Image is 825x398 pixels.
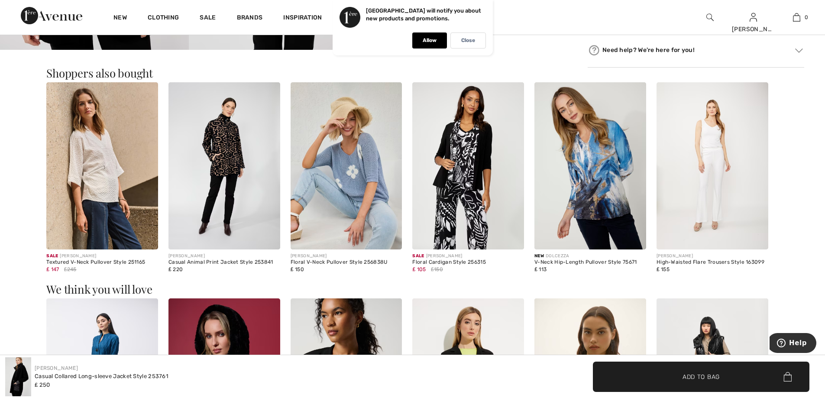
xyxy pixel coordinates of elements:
img: 1ère Avenue [21,7,82,24]
img: My Info [750,12,757,23]
a: Clothing [148,14,179,23]
button: Add to Bag [593,362,809,392]
div: [PERSON_NAME] [657,253,768,259]
span: ₤ 250 [35,382,50,388]
a: Sale [200,14,216,23]
div: Need help? We're here for you! [588,44,804,57]
div: [PERSON_NAME] [732,25,774,34]
p: Allow [423,37,437,44]
div: V-Neck Hip-Length Pullover Style 75671 [534,259,646,265]
img: search the website [706,12,714,23]
div: [PERSON_NAME] [291,253,402,259]
img: Bag.svg [783,372,792,382]
div: Floral Cardigan Style 256315 [412,259,524,265]
a: 0 [775,12,818,23]
span: 0 [805,13,808,21]
span: ₤ 147 [46,266,59,272]
div: Floral V-Neck Pullover Style 256838U [291,259,402,265]
iframe: Opens a widget where you can find more information [770,333,816,355]
a: [PERSON_NAME] [35,365,78,371]
span: ₤ 113 [534,266,547,272]
div: Casual Collared Long-sleeve Jacket Style 253761 [35,372,168,381]
span: Sale [46,253,58,259]
img: Casual Animal Print Jacket Style 253841 [168,82,280,250]
a: Sign In [750,13,757,21]
a: Brands [237,14,263,23]
a: New [113,14,127,23]
img: Floral V-Neck Pullover Style 256838U [291,82,402,250]
span: ₤ 150 [291,266,304,272]
span: ₤ 155 [657,266,670,272]
span: Inspiration [283,14,322,23]
div: [PERSON_NAME] [412,253,524,259]
span: ₤245 [64,265,77,273]
div: Textured V-Neck Pullover Style 251165 [46,259,158,265]
h3: Shoppers also bought [46,68,779,79]
img: My Bag [793,12,800,23]
p: Close [461,37,475,44]
img: V-Neck Hip-Length Pullover Style 75671 [534,82,646,250]
img: Textured V-Neck Pullover Style 251165 [46,82,158,250]
div: High-Waisted Flare Trousers Style 163099 [657,259,768,265]
div: [PERSON_NAME] [168,253,280,259]
h3: We think you will love [46,284,779,295]
img: High-Waisted Flare Trousers Style 163099 [657,82,768,250]
span: ₤ 105 [412,266,426,272]
span: Sale [412,253,424,259]
img: Floral Cardigan Style 256315 [412,82,524,250]
div: [PERSON_NAME] [46,253,158,259]
div: DOLCEZZA [534,253,646,259]
span: ₤150 [431,265,443,273]
img: Arrow2.svg [795,48,803,52]
span: Add to Bag [683,372,720,381]
span: New [534,253,544,259]
span: ₤ 220 [168,266,183,272]
img: Casual Collared Long-Sleeve Jacket Style 253761 [5,357,31,396]
p: [GEOGRAPHIC_DATA] will notify you about new products and promotions. [366,7,481,22]
div: Casual Animal Print Jacket Style 253841 [168,259,280,265]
